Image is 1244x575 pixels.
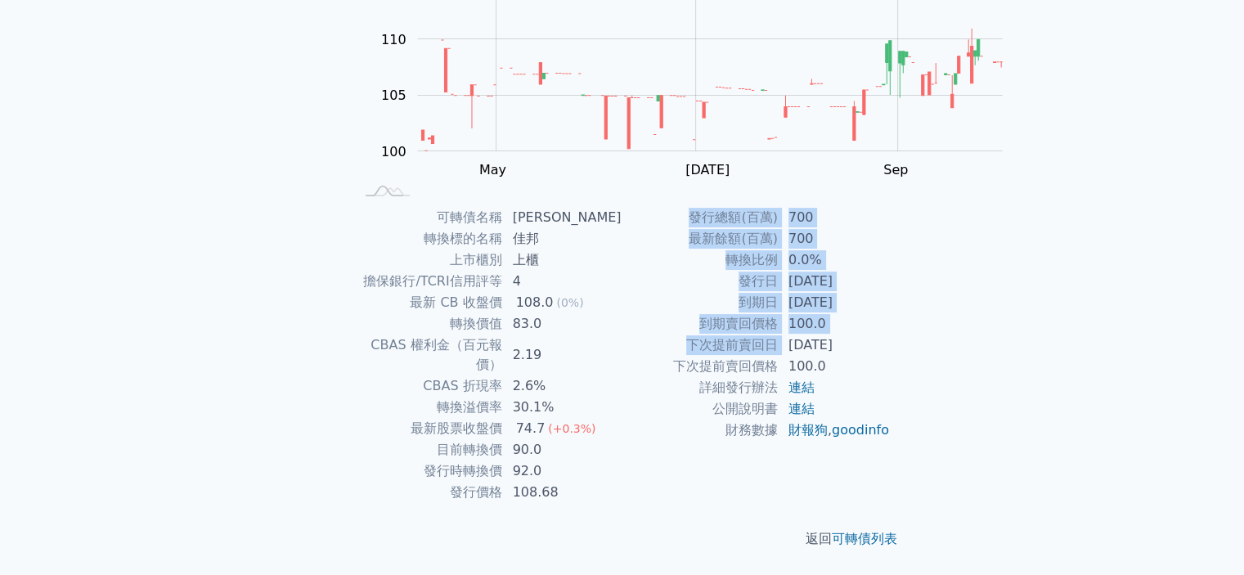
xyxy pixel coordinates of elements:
td: 2.6% [503,375,622,397]
td: 發行時轉換價 [354,460,503,482]
td: 到期賣回價格 [622,313,779,335]
tspan: May [479,162,506,177]
div: 聊天小工具 [1162,496,1244,575]
td: 佳邦 [503,228,622,249]
div: 108.0 [513,293,557,312]
td: [DATE] [779,271,891,292]
td: 108.68 [503,482,622,503]
p: 返回 [335,529,910,549]
td: , [779,420,891,441]
span: (0%) [556,296,583,309]
td: CBAS 折現率 [354,375,503,397]
a: 可轉債列表 [832,531,897,546]
td: 下次提前賣回日 [622,335,779,356]
td: 700 [779,228,891,249]
td: [PERSON_NAME] [503,207,622,228]
span: (+0.3%) [548,422,595,435]
td: 下次提前賣回價格 [622,356,779,377]
tspan: 110 [381,32,406,47]
td: 上櫃 [503,249,622,271]
a: 連結 [788,380,815,395]
td: 最新股票收盤價 [354,418,503,439]
td: 最新 CB 收盤價 [354,292,503,313]
iframe: Chat Widget [1162,496,1244,575]
td: 擔保銀行/TCRI信用評等 [354,271,503,292]
td: 財務數據 [622,420,779,441]
a: 連結 [788,401,815,416]
td: 90.0 [503,439,622,460]
td: 轉換溢價率 [354,397,503,418]
tspan: Sep [883,162,908,177]
td: 最新餘額(百萬) [622,228,779,249]
td: 83.0 [503,313,622,335]
td: 轉換比例 [622,249,779,271]
td: 轉換標的名稱 [354,228,503,249]
td: 發行總額(百萬) [622,207,779,228]
td: 100.0 [779,313,891,335]
td: [DATE] [779,292,891,313]
td: 目前轉換價 [354,439,503,460]
td: 4 [503,271,622,292]
td: CBAS 權利金（百元報價） [354,335,503,375]
td: 發行日 [622,271,779,292]
td: 700 [779,207,891,228]
td: 0.0% [779,249,891,271]
td: 100.0 [779,356,891,377]
tspan: 105 [381,88,406,103]
td: 發行價格 [354,482,503,503]
a: 財報狗 [788,422,828,438]
a: goodinfo [832,422,889,438]
td: 轉換價值 [354,313,503,335]
td: 公開說明書 [622,398,779,420]
td: 30.1% [503,397,622,418]
div: 74.7 [513,419,549,438]
td: 到期日 [622,292,779,313]
td: 92.0 [503,460,622,482]
td: 詳細發行辦法 [622,377,779,398]
tspan: [DATE] [685,162,730,177]
td: 上市櫃別 [354,249,503,271]
td: 2.19 [503,335,622,375]
tspan: 100 [381,144,406,159]
td: [DATE] [779,335,891,356]
td: 可轉債名稱 [354,207,503,228]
